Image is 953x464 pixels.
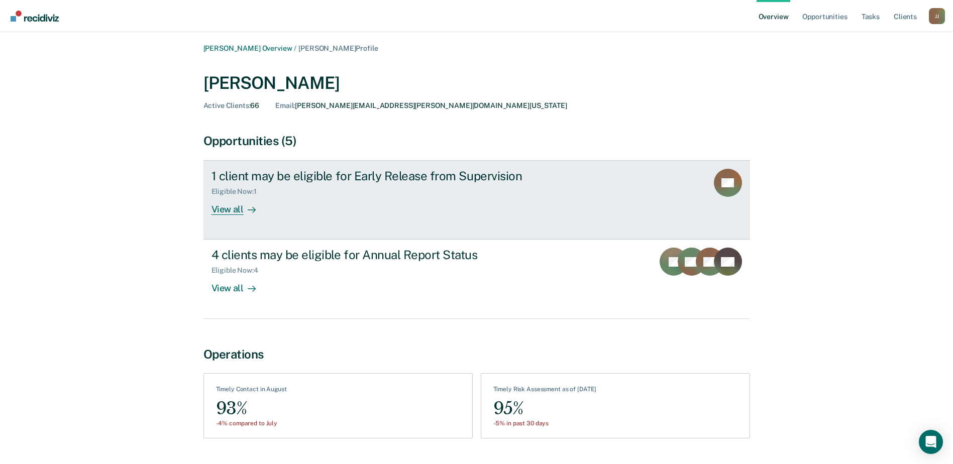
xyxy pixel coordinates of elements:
[493,386,597,397] div: Timely Risk Assessment as of [DATE]
[929,8,945,24] button: Profile dropdown button
[203,160,750,240] a: 1 client may be eligible for Early Release from SupervisionEligible Now:1View all
[929,8,945,24] div: J J
[216,386,287,397] div: Timely Contact in August
[275,101,567,110] div: [PERSON_NAME][EMAIL_ADDRESS][PERSON_NAME][DOMAIN_NAME][US_STATE]
[211,169,564,183] div: 1 client may be eligible for Early Release from Supervision
[298,44,378,52] span: [PERSON_NAME] Profile
[919,430,943,454] div: Open Intercom Messenger
[203,73,750,93] div: [PERSON_NAME]
[216,420,287,427] div: -4% compared to July
[493,420,597,427] div: -5% in past 30 days
[275,101,295,109] span: Email :
[211,187,265,196] div: Eligible Now : 1
[11,11,59,22] img: Recidiviz
[211,248,564,262] div: 4 clients may be eligible for Annual Report Status
[211,275,268,294] div: View all
[292,44,298,52] span: /
[203,134,750,148] div: Opportunities (5)
[493,397,597,420] div: 95%
[203,101,260,110] div: 66
[211,196,268,215] div: View all
[203,347,750,362] div: Operations
[203,44,292,52] a: [PERSON_NAME] Overview
[203,101,251,109] span: Active Clients :
[203,240,750,318] a: 4 clients may be eligible for Annual Report StatusEligible Now:4View all
[216,397,287,420] div: 93%
[211,266,266,275] div: Eligible Now : 4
